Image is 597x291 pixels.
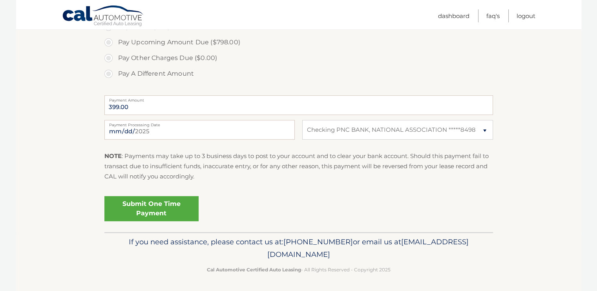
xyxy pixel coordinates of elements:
[267,237,469,259] span: [EMAIL_ADDRESS][DOMAIN_NAME]
[104,151,493,182] p: : Payments may take up to 3 business days to post to your account and to clear your bank account....
[104,196,199,221] a: Submit One Time Payment
[110,266,488,274] p: - All Rights Reserved - Copyright 2025
[104,95,493,115] input: Payment Amount
[104,152,122,160] strong: NOTE
[486,9,500,22] a: FAQ's
[517,9,535,22] a: Logout
[283,237,353,246] span: [PHONE_NUMBER]
[438,9,469,22] a: Dashboard
[104,35,493,50] label: Pay Upcoming Amount Due ($798.00)
[207,267,301,273] strong: Cal Automotive Certified Auto Leasing
[104,120,295,126] label: Payment Processing Date
[104,66,493,82] label: Pay A Different Amount
[104,120,295,140] input: Payment Date
[104,50,493,66] label: Pay Other Charges Due ($0.00)
[110,236,488,261] p: If you need assistance, please contact us at: or email us at
[104,95,493,102] label: Payment Amount
[62,5,144,28] a: Cal Automotive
